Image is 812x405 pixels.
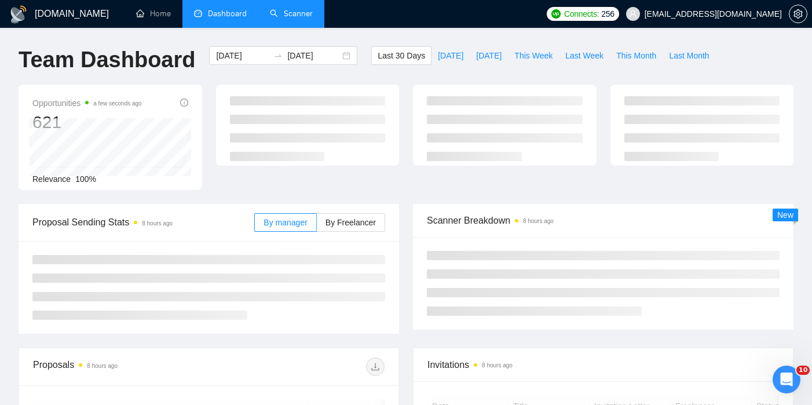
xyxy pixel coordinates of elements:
[93,100,141,107] time: a few seconds ago
[564,8,599,20] span: Connects:
[194,9,202,17] span: dashboard
[796,366,810,375] span: 10
[610,46,663,65] button: This Month
[32,174,71,184] span: Relevance
[789,9,807,19] a: setting
[476,49,502,62] span: [DATE]
[208,9,247,19] span: Dashboard
[427,213,780,228] span: Scanner Breakdown
[136,9,171,19] a: homeHome
[273,51,283,60] span: to
[663,46,715,65] button: Last Month
[789,5,807,23] button: setting
[616,49,656,62] span: This Month
[773,366,800,393] iframe: Intercom live chat
[565,49,603,62] span: Last Week
[287,49,340,62] input: End date
[273,51,283,60] span: swap-right
[270,9,313,19] a: searchScanner
[32,215,254,229] span: Proposal Sending Stats
[180,98,188,107] span: info-circle
[87,363,118,369] time: 8 hours ago
[514,49,553,62] span: This Week
[19,46,195,74] h1: Team Dashboard
[264,218,307,227] span: By manager
[559,46,610,65] button: Last Week
[438,49,463,62] span: [DATE]
[33,357,209,376] div: Proposals
[216,49,269,62] input: Start date
[508,46,559,65] button: This Week
[777,210,793,220] span: New
[32,96,142,110] span: Opportunities
[32,111,142,133] div: 621
[325,218,376,227] span: By Freelancer
[427,357,779,372] span: Invitations
[371,46,431,65] button: Last 30 Days
[378,49,425,62] span: Last 30 Days
[629,10,637,18] span: user
[523,218,554,224] time: 8 hours ago
[75,174,96,184] span: 100%
[431,46,470,65] button: [DATE]
[482,362,513,368] time: 8 hours ago
[669,49,709,62] span: Last Month
[142,220,173,227] time: 8 hours ago
[601,8,614,20] span: 256
[470,46,508,65] button: [DATE]
[9,5,28,24] img: logo
[551,9,561,19] img: upwork-logo.png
